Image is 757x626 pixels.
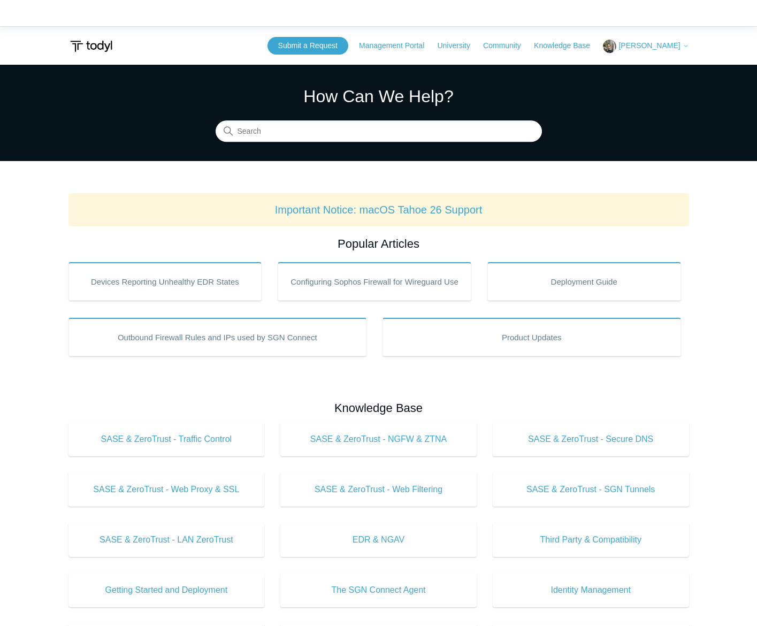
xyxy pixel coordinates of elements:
a: Important Notice: macOS Tahoe 26 Support [275,204,483,216]
span: Third Party & Compatibility [509,533,673,546]
span: Getting Started and Deployment [85,584,249,597]
a: The SGN Connect Agent [280,573,477,607]
span: SASE & ZeroTrust - NGFW & ZTNA [296,433,461,446]
span: SASE & ZeroTrust - SGN Tunnels [509,483,673,496]
a: Community [483,40,532,51]
a: SASE & ZeroTrust - NGFW & ZTNA [280,422,477,456]
a: SASE & ZeroTrust - LAN ZeroTrust [68,523,265,557]
a: Identity Management [493,573,689,607]
a: Outbound Firewall Rules and IPs used by SGN Connect [68,318,367,356]
a: Submit a Request [267,37,348,55]
span: SASE & ZeroTrust - Web Proxy & SSL [85,483,249,496]
span: SASE & ZeroTrust - Web Filtering [296,483,461,496]
a: Getting Started and Deployment [68,573,265,607]
span: [PERSON_NAME] [618,41,680,50]
a: SASE & ZeroTrust - Web Proxy & SSL [68,472,265,507]
a: SASE & ZeroTrust - SGN Tunnels [493,472,689,507]
a: EDR & NGAV [280,523,477,557]
span: Identity Management [509,584,673,597]
span: SASE & ZeroTrust - LAN ZeroTrust [85,533,249,546]
a: SASE & ZeroTrust - Secure DNS [493,422,689,456]
a: SASE & ZeroTrust - Traffic Control [68,422,265,456]
a: Management Portal [359,40,435,51]
a: Product Updates [383,318,681,356]
span: SASE & ZeroTrust - Traffic Control [85,433,249,446]
button: [PERSON_NAME] [603,40,689,53]
a: Knowledge Base [534,40,601,51]
img: Todyl Support Center Help Center home page [68,36,114,56]
a: SASE & ZeroTrust - Web Filtering [280,472,477,507]
h2: Knowledge Base [68,399,689,417]
h2: Popular Articles [68,235,689,253]
a: Deployment Guide [487,262,681,301]
h1: How Can We Help? [216,83,542,109]
span: SASE & ZeroTrust - Secure DNS [509,433,673,446]
span: The SGN Connect Agent [296,584,461,597]
a: Configuring Sophos Firewall for Wireguard Use [278,262,471,301]
span: EDR & NGAV [296,533,461,546]
a: University [437,40,480,51]
a: Devices Reporting Unhealthy EDR States [68,262,262,301]
input: Search [216,121,542,142]
a: Third Party & Compatibility [493,523,689,557]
